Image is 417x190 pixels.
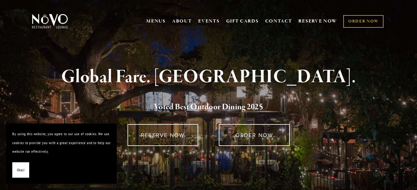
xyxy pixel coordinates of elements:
[31,14,69,29] img: Novo Restaurant &amp; Lounge
[128,124,198,146] a: RESERVE NOW
[17,166,25,175] span: Okay!
[226,15,259,27] a: GIFT CARDS
[198,18,219,24] a: EVENTS
[219,124,289,146] a: ORDER NOW
[61,65,356,89] strong: Global Fare. [GEOGRAPHIC_DATA].
[343,15,384,28] a: ORDER NOW
[6,123,117,184] section: Cookie banner
[12,130,111,156] p: By using this website, you agree to our use of cookies. We use cookies to provide you with a grea...
[154,102,259,113] a: Voted Best Outdoor Dining 202
[298,15,337,27] a: RESERVE NOW
[41,101,376,114] h2: 5
[172,18,192,24] a: ABOUT
[265,15,292,27] a: CONTACT
[12,162,29,178] button: Okay!
[146,18,166,24] a: MENUS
